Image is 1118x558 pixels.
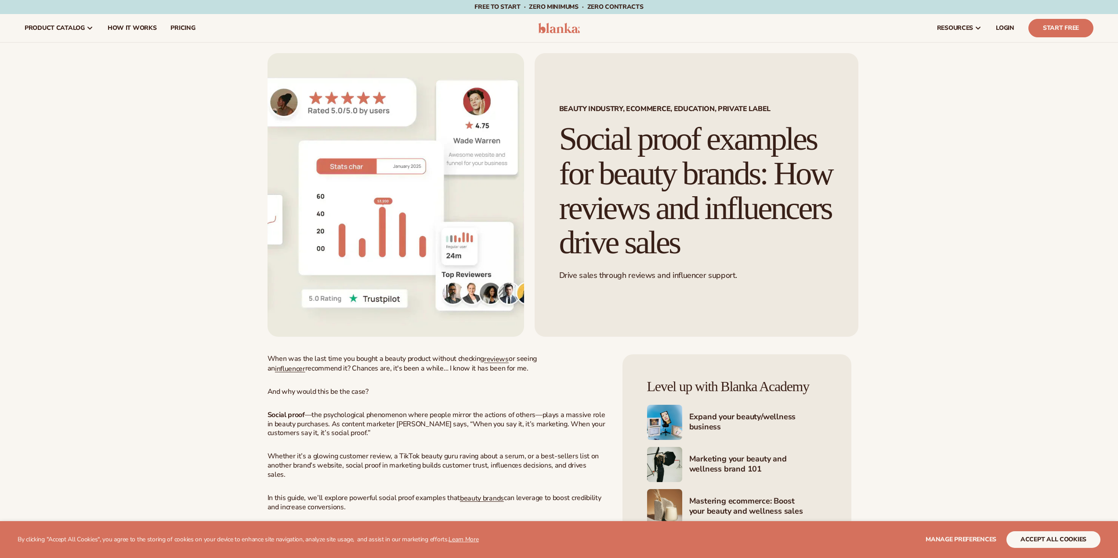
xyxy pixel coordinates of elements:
[170,25,195,32] span: pricing
[996,25,1014,32] span: LOGIN
[268,493,601,512] span: can leverage to boost credibility and increase conversions.
[268,354,537,373] span: or seeing an
[647,447,827,482] a: Shopify Image 6 Marketing your beauty and wellness brand 101
[101,14,164,42] a: How It Works
[25,25,85,32] span: product catalog
[108,25,157,32] span: How It Works
[275,364,305,373] a: influencer
[18,14,101,42] a: product catalog
[268,354,485,364] span: When was the last time you bought a beauty product without checking
[268,410,605,438] span: —the psychological phenomenon where people mirror the actions of others—plays a massive role in b...
[1006,531,1100,548] button: accept all cookies
[559,105,834,112] span: Beauty Industry, Ecommerce, Education, Private Label
[989,14,1021,42] a: LOGIN
[926,531,996,548] button: Manage preferences
[268,493,460,503] span: In this guide, we’ll explore powerful social proof examples that
[647,405,827,440] a: Shopify Image 5 Expand your beauty/wellness business
[305,364,528,373] span: recommend it? Chances are, it's been a while… I know it has been for me.
[689,454,827,475] h4: Marketing your beauty and wellness brand 101
[647,489,682,524] img: Shopify Image 7
[268,53,524,337] img: Social media reviews collage
[926,535,996,544] span: Manage preferences
[538,23,580,33] img: logo
[163,14,202,42] a: pricing
[460,493,504,503] a: beauty brands
[647,405,682,440] img: Shopify Image 5
[474,3,643,11] span: Free to start · ZERO minimums · ZERO contracts
[647,489,827,524] a: Shopify Image 7 Mastering ecommerce: Boost your beauty and wellness sales
[18,536,479,544] p: By clicking "Accept All Cookies", you agree to the storing of cookies on your device to enhance s...
[647,447,682,482] img: Shopify Image 6
[689,496,827,518] h4: Mastering ecommerce: Boost your beauty and wellness sales
[689,412,827,433] h4: Expand your beauty/wellness business
[268,387,369,396] span: And why would this be the case?
[937,25,973,32] span: resources
[930,14,989,42] a: resources
[484,354,509,364] a: reviews
[449,535,478,544] a: Learn More
[268,410,305,420] strong: Social proof
[559,270,737,281] span: Drive sales through reviews and influencer support.
[268,451,599,479] span: Whether it’s a glowing customer review, a TikTok beauty guru raving about a serum, or a best-sell...
[1028,19,1093,37] a: Start Free
[559,122,834,260] h1: Social proof examples for beauty brands: How reviews and influencers drive sales
[647,379,827,394] h4: Level up with Blanka Academy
